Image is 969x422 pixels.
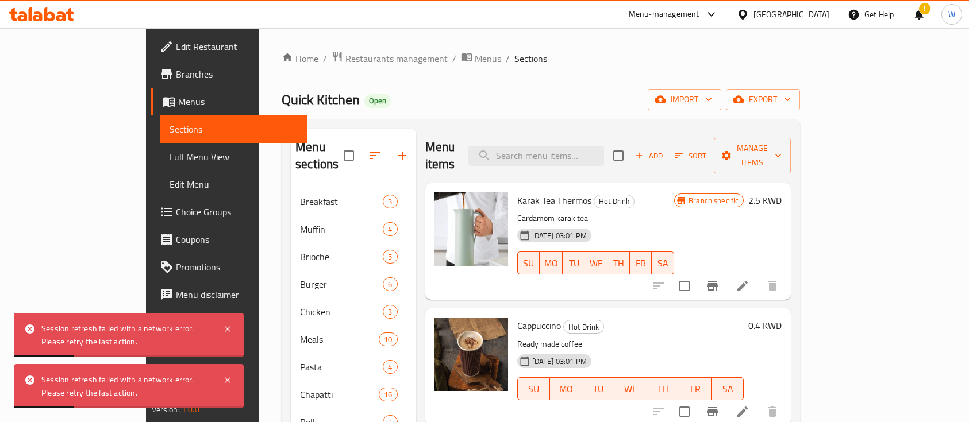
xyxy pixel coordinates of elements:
[300,388,379,401] span: Chapatti
[517,251,540,274] button: SU
[629,7,699,21] div: Menu-management
[736,279,749,293] a: Edit menu item
[291,215,416,243] div: Muffin4
[759,272,786,300] button: delete
[282,51,800,66] nav: breadcrumb
[291,188,416,215] div: Breakfast3
[540,251,563,274] button: MO
[587,381,610,397] span: TU
[151,60,308,88] a: Branches
[383,196,397,207] span: 3
[716,381,739,397] span: SA
[151,363,308,391] a: Grocery Checklist
[291,326,416,353] div: Meals10
[563,251,585,274] button: TU
[461,51,501,66] a: Menus
[291,353,416,381] div: Pasta4
[170,150,299,164] span: Full Menu View
[176,260,299,274] span: Promotions
[291,243,416,270] div: Brioche5
[468,146,604,166] input: search
[383,305,397,319] div: items
[590,255,603,272] span: WE
[672,147,709,165] button: Sort
[635,255,648,272] span: FR
[582,377,614,400] button: TU
[748,318,782,334] h6: 0.4 KWD
[41,322,212,348] div: Session refresh failed with a network error. Please retry the last action.
[323,52,327,65] li: /
[300,222,383,236] div: Muffin
[176,40,299,53] span: Edit Restaurant
[612,255,625,272] span: TH
[630,147,667,165] button: Add
[528,356,591,367] span: [DATE] 03:01 PM
[41,373,212,399] div: Session refresh failed with a network error. Please retry the last action.
[614,377,647,400] button: WE
[699,272,726,300] button: Branch-specific-item
[648,89,721,110] button: import
[517,317,561,334] span: Cappuccino
[383,307,397,318] span: 3
[176,233,299,246] span: Coupons
[300,277,383,291] div: Burger
[434,318,508,391] img: Cappuccino
[160,115,308,143] a: Sections
[383,224,397,235] span: 4
[282,87,360,113] span: Quick Kitchen
[379,334,397,345] span: 10
[555,381,578,397] span: MO
[726,89,800,110] button: export
[753,8,829,21] div: [GEOGRAPHIC_DATA]
[295,138,344,173] h2: Menu sections
[564,320,603,334] span: Hot Drink
[151,281,308,308] a: Menu disclaimer
[506,52,510,65] li: /
[528,230,591,241] span: [DATE] 03:01 PM
[652,381,675,397] span: TH
[656,255,670,272] span: SA
[714,138,791,173] button: Manage items
[151,308,308,336] a: Upsell
[607,251,630,274] button: TH
[522,255,536,272] span: SU
[736,405,749,419] a: Edit menu item
[176,67,299,81] span: Branches
[300,250,383,264] div: Brioche
[567,255,580,272] span: TU
[383,251,397,262] span: 5
[151,226,308,253] a: Coupons
[594,195,634,208] span: Hot Drink
[151,33,308,60] a: Edit Restaurant
[652,251,674,274] button: SA
[152,402,180,417] span: Version:
[633,149,664,162] span: Add
[735,92,791,107] span: export
[619,381,642,397] span: WE
[630,251,652,274] button: FR
[300,360,383,374] span: Pasta
[383,195,397,208] div: items
[291,298,416,326] div: Chicken3
[647,377,679,400] button: TH
[332,51,448,66] a: Restaurants management
[522,381,545,397] span: SU
[684,381,707,397] span: FR
[176,288,299,301] span: Menu disclaimer
[723,141,782,170] span: Manage items
[291,381,416,408] div: Chapatti16
[517,377,550,400] button: SU
[379,389,397,400] span: 16
[550,377,582,400] button: MO
[389,142,416,169] button: Add section
[300,305,383,319] span: Chicken
[434,192,508,266] img: Karak Tea Thermos
[679,377,712,400] button: FR
[563,320,604,334] div: Hot Drink
[657,92,712,107] span: import
[948,8,955,21] span: W
[170,122,299,136] span: Sections
[361,142,389,169] span: Sort sections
